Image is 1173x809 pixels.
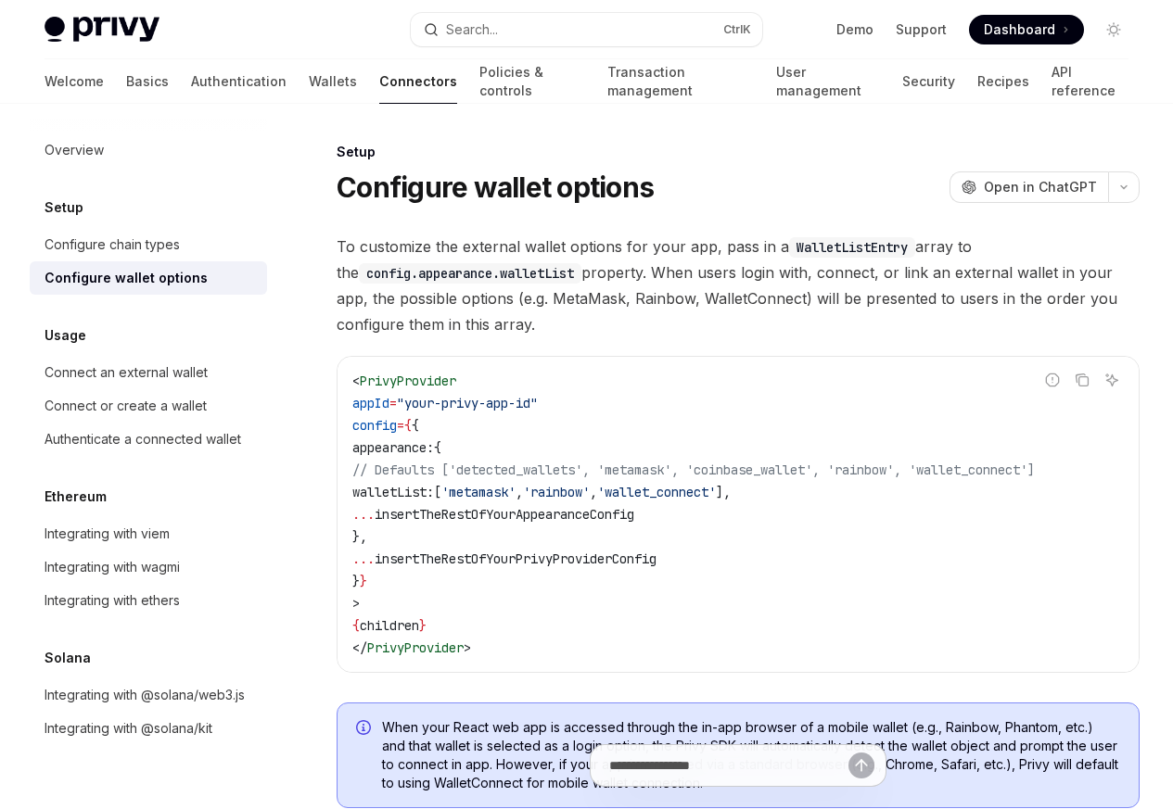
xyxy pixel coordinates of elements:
a: Integrating with viem [30,517,267,550]
a: Policies & controls [479,59,585,104]
svg: Info [356,720,375,739]
span: ... [352,550,375,567]
button: Copy the contents from the code block [1070,368,1094,392]
span: > [464,639,471,656]
span: } [352,573,360,589]
span: = [397,417,404,434]
a: Security [902,59,955,104]
span: , [516,484,523,500]
span: To customize the external wallet options for your app, pass in a array to the property. When user... [337,234,1140,337]
a: Configure wallet options [30,261,267,295]
span: } [360,573,367,589]
code: WalletListEntry [789,237,915,258]
button: Ask AI [1100,368,1124,392]
div: Connect an external wallet [45,361,208,384]
span: walletList: [352,484,434,500]
span: 'rainbow' [523,484,590,500]
span: PrivyProvider [367,639,464,656]
a: Integrating with wagmi [30,550,267,584]
a: Integrating with ethers [30,584,267,617]
a: Connect or create a wallet [30,389,267,423]
button: Report incorrect code [1040,368,1065,392]
span: When your React web app is accessed through the in-app browser of a mobile wallet (e.g., Rainbow,... [382,718,1120,792]
input: Ask a question... [609,745,848,786]
div: Authenticate a connected wallet [45,428,241,450]
h5: Solana [45,647,91,669]
span: , [590,484,597,500]
a: Welcome [45,59,104,104]
div: Setup [337,143,1140,161]
div: Integrating with @solana/kit [45,717,212,739]
a: Configure chain types [30,228,267,261]
a: Overview [30,133,267,167]
span: > [352,595,360,612]
a: User management [776,59,880,104]
a: Support [896,20,947,39]
button: Toggle dark mode [1099,15,1128,44]
a: Wallets [309,59,357,104]
code: config.appearance.walletList [359,263,581,284]
img: light logo [45,17,159,43]
h5: Ethereum [45,486,107,508]
span: config [352,417,397,434]
span: [ [434,484,441,500]
span: Open in ChatGPT [984,178,1097,196]
span: appearance: [352,439,434,456]
div: Integrating with ethers [45,589,180,612]
a: Authenticate a connected wallet [30,423,267,456]
span: { [352,617,360,634]
span: appId [352,395,389,411]
div: Connect or create a wallet [45,395,207,417]
div: Configure chain types [45,234,180,256]
span: insertTheRestOfYourAppearanceConfig [375,506,634,523]
span: // Defaults ['detected_wallets', 'metamask', 'coinbase_wallet', 'rainbow', 'wallet_connect'] [352,461,1035,478]
h1: Configure wallet options [337,171,654,204]
span: } [419,617,427,634]
div: Overview [45,139,104,161]
a: Connectors [379,59,457,104]
span: Dashboard [984,20,1055,39]
div: Search... [446,19,498,41]
span: ], [716,484,731,500]
a: Basics [126,59,169,104]
span: { [434,439,441,456]
a: Transaction management [607,59,754,104]
a: Demo [836,20,873,39]
a: Recipes [977,59,1029,104]
span: = [389,395,397,411]
span: < [352,373,360,389]
h5: Usage [45,324,86,347]
a: API reference [1052,59,1128,104]
span: </ [352,639,367,656]
a: Dashboard [969,15,1084,44]
div: Integrating with @solana/web3.js [45,684,245,706]
span: { [404,417,412,434]
span: }, [352,528,367,545]
button: Open search [411,13,762,46]
span: PrivyProvider [360,373,456,389]
span: { [412,417,419,434]
span: 'metamask' [441,484,516,500]
button: Send message [848,752,874,778]
a: Integrating with @solana/web3.js [30,678,267,712]
a: Connect an external wallet [30,356,267,389]
span: insertTheRestOfYourPrivyProviderConfig [375,550,657,567]
span: children [360,617,419,634]
span: Ctrl K [723,22,751,37]
span: 'wallet_connect' [597,484,716,500]
div: Integrating with wagmi [45,556,180,578]
a: Integrating with @solana/kit [30,712,267,745]
div: Configure wallet options [45,267,208,289]
a: Authentication [191,59,287,104]
div: Integrating with viem [45,523,170,545]
span: ... [352,506,375,523]
span: "your-privy-app-id" [397,395,538,411]
button: Open in ChatGPT [950,171,1108,203]
h5: Setup [45,196,83,219]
